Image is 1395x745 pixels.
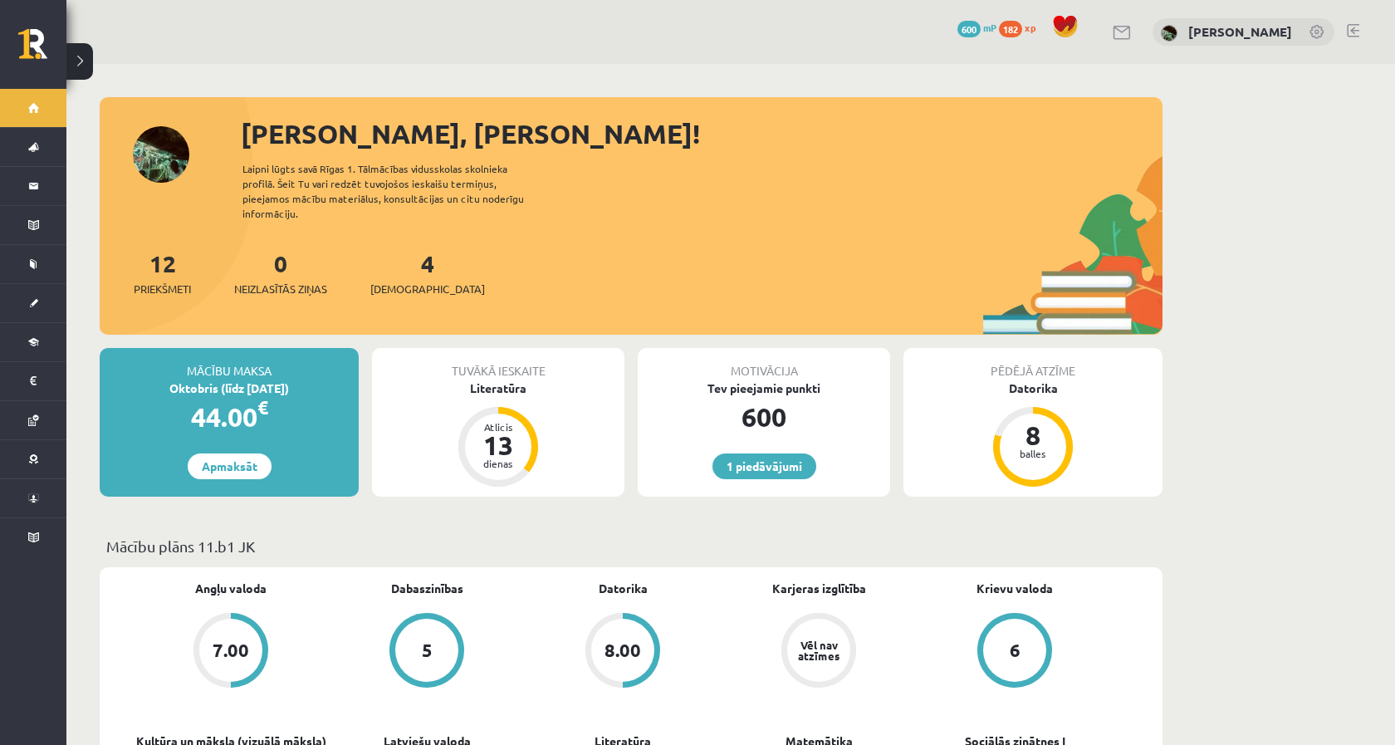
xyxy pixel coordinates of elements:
[134,248,191,297] a: 12Priekšmeti
[1010,641,1021,659] div: 6
[241,114,1162,154] div: [PERSON_NAME], [PERSON_NAME]!
[106,535,1156,557] p: Mācību plāns 11.b1 JK
[234,248,327,297] a: 0Neizlasītās ziņas
[18,29,66,71] a: Rīgas 1. Tālmācības vidusskola
[370,248,485,297] a: 4[DEMOGRAPHIC_DATA]
[772,580,866,597] a: Karjeras izglītība
[195,580,267,597] a: Angļu valoda
[473,458,523,468] div: dienas
[133,613,329,691] a: 7.00
[903,380,1162,397] div: Datorika
[1008,422,1058,448] div: 8
[391,580,463,597] a: Dabaszinības
[242,161,553,221] div: Laipni lūgts savā Rīgas 1. Tālmācības vidusskolas skolnieka profilā. Šeit Tu vari redzēt tuvojošo...
[638,348,890,380] div: Motivācija
[957,21,981,37] span: 600
[721,613,917,691] a: Vēl nav atzīmes
[372,380,624,397] div: Literatūra
[372,348,624,380] div: Tuvākā ieskaite
[100,397,359,437] div: 44.00
[638,397,890,437] div: 600
[795,640,842,661] div: Vēl nav atzīmes
[903,348,1162,380] div: Pēdējā atzīme
[213,641,249,659] div: 7.00
[957,21,996,34] a: 600 mP
[257,395,268,419] span: €
[372,380,624,489] a: Literatūra Atlicis 13 dienas
[712,453,816,479] a: 1 piedāvājumi
[134,281,191,297] span: Priekšmeti
[234,281,327,297] span: Neizlasītās ziņas
[917,613,1113,691] a: 6
[903,380,1162,489] a: Datorika 8 balles
[100,380,359,397] div: Oktobris (līdz [DATE])
[599,580,648,597] a: Datorika
[370,281,485,297] span: [DEMOGRAPHIC_DATA]
[999,21,1022,37] span: 182
[1161,25,1177,42] img: Marta Cekula
[473,432,523,458] div: 13
[983,21,996,34] span: mP
[1025,21,1035,34] span: xp
[525,613,721,691] a: 8.00
[100,348,359,380] div: Mācību maksa
[1008,448,1058,458] div: balles
[329,613,525,691] a: 5
[422,641,433,659] div: 5
[473,422,523,432] div: Atlicis
[1188,23,1292,40] a: [PERSON_NAME]
[638,380,890,397] div: Tev pieejamie punkti
[188,453,272,479] a: Apmaksāt
[976,580,1053,597] a: Krievu valoda
[999,21,1044,34] a: 182 xp
[604,641,641,659] div: 8.00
